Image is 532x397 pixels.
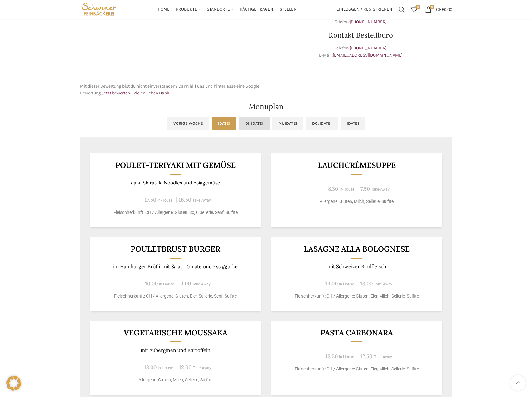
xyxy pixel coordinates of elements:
[145,280,158,287] span: 10.00
[415,5,420,9] span: 0
[279,293,435,299] p: Fleischherkunft: CH / Allergene: Gluten, Eier, Milch, Sellerie, Sulfite
[97,377,253,383] p: Allergene: Gluten, Milch, Sellerie, Sulfite
[333,3,395,16] a: Einloggen / Registrieren
[333,53,403,58] a: [EMAIL_ADDRESS][DOMAIN_NAME]
[158,7,170,13] span: Home
[436,7,444,12] span: CHF
[193,366,211,370] span: Take-Away
[212,117,236,130] a: [DATE]
[80,83,263,97] p: Mit dieser Bewertung bist du nicht einverstanden? Dann hilf uns und hinterlasse eine Google Bewer...
[158,366,173,370] span: In-House
[269,32,452,38] h3: Kontakt Bestellbüro
[97,347,253,353] p: mit Auberginen und Kartoffeln
[179,364,191,371] span: 12.00
[328,185,338,192] span: 8.30
[306,117,338,130] a: Do, [DATE]
[207,7,230,13] span: Standorte
[430,5,434,9] span: 0
[192,282,211,286] span: Take-Away
[395,3,408,16] a: Suchen
[97,245,253,253] h3: Pouletbrust Burger
[510,375,526,391] a: Scroll to top button
[436,7,452,12] bdi: 0.00
[360,353,372,360] span: 12.50
[158,3,170,16] a: Home
[97,329,253,337] h3: Vegetarische Moussaka
[192,198,211,203] span: Take-Away
[145,196,156,203] span: 17.50
[280,3,297,16] a: Stellen
[97,209,253,216] p: Fleischherkunft: CH / Allergene: Gluten, Soja, Sellerie, Senf, Sulfite
[326,353,338,360] span: 13.50
[279,329,435,337] h3: Pasta Carbonara
[371,187,390,192] span: Take-Away
[339,282,354,286] span: In-House
[279,161,435,169] h3: Lauchcrémesuppe
[272,117,303,130] a: Mi, [DATE]
[239,117,270,130] a: Di, [DATE]
[157,198,173,203] span: In-House
[179,196,191,203] span: 16.50
[360,280,373,287] span: 13.00
[360,185,370,192] span: 7.50
[80,103,452,110] h2: Menuplan
[176,7,197,13] span: Produkte
[176,3,201,16] a: Produkte
[422,3,455,16] a: 0 CHF0.00
[97,161,253,169] h3: Poulet-Teriyaki mit Gemüse
[336,7,392,12] span: Einloggen / Registrieren
[408,3,420,16] div: Meine Wunschliste
[339,355,354,359] span: In-House
[374,282,392,286] span: Take-Away
[102,90,171,96] a: Jetzt bewerten - Vielen lieben Dank!
[167,117,209,130] a: Vorige Woche
[97,264,253,269] p: im Hamburger Brötli, mit Salat, Tomate und Essiggurke
[121,3,333,16] div: Main navigation
[207,3,233,16] a: Standorte
[350,19,387,24] a: [PHONE_NUMBER]
[80,6,118,12] a: Site logo
[408,3,420,16] a: 0
[279,245,435,253] h3: LASAGNE ALLA BOLOGNESE
[97,293,253,299] p: Fleischherkunft: CH / Allergene: Gluten, Eier, Sellerie, Senf, Sulfite
[159,282,174,286] span: In-House
[341,117,365,130] a: [DATE]
[144,364,157,371] span: 13.00
[97,180,253,186] p: dazu Shirataki Noodles und Asiagemüse
[240,3,273,16] a: Häufige Fragen
[350,45,387,51] a: [PHONE_NUMBER]
[279,264,435,269] p: mit Schweizer Rindfleisch
[339,187,355,192] span: In-House
[279,198,435,205] p: Allergene: Gluten, Milch, Sellerie, Sulfite
[180,280,191,287] span: 9.00
[374,355,392,359] span: Take-Away
[240,7,273,13] span: Häufige Fragen
[325,280,338,287] span: 14.00
[279,366,435,372] p: Fleischherkunft: CH / Allergene: Gluten, Eier, Milch, Sellerie, Sulfite
[269,45,452,59] p: Telefon: E-Mail:
[280,7,297,13] span: Stellen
